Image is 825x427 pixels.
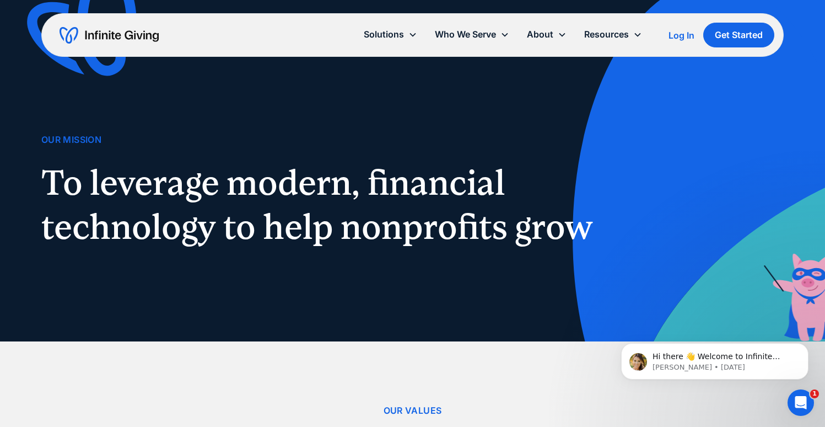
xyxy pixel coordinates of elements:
div: About [527,27,553,42]
div: About [518,23,575,46]
div: Who We Serve [435,27,496,42]
div: Solutions [364,27,404,42]
div: Our Mission [41,132,101,147]
span: 1 [810,389,819,398]
a: Log In [668,29,694,42]
div: Resources [575,23,651,46]
div: Solutions [355,23,426,46]
a: home [60,26,159,44]
a: Get Started [703,23,774,47]
div: Resources [584,27,629,42]
iframe: Intercom notifications message [605,320,825,397]
div: Who We Serve [426,23,518,46]
div: Our Values [384,403,442,418]
div: Log In [668,31,694,40]
iframe: Intercom live chat [788,389,814,416]
h1: To leverage modern, financial technology to help nonprofits grow [41,161,606,249]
